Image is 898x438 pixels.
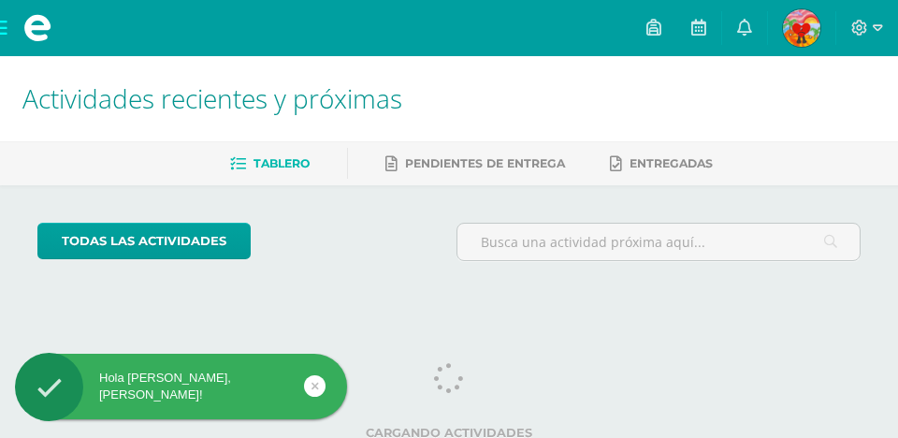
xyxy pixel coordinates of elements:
input: Busca una actividad próxima aquí... [457,224,860,260]
a: todas las Actividades [37,223,251,259]
img: f8d4f7e4f31f6794352e4c44e504bd77.png [783,9,820,47]
a: Tablero [230,149,310,179]
a: Entregadas [610,149,713,179]
a: Pendientes de entrega [385,149,565,179]
div: Hola [PERSON_NAME], [PERSON_NAME]! [15,370,347,403]
span: Actividades recientes y próximas [22,80,402,116]
span: Tablero [253,156,310,170]
span: Pendientes de entrega [405,156,565,170]
span: Entregadas [630,156,713,170]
